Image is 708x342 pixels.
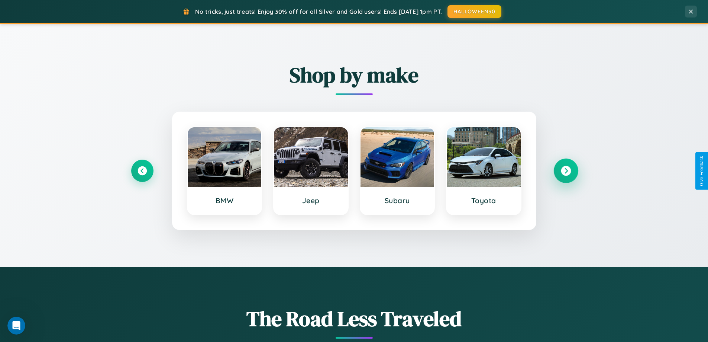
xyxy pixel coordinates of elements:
span: No tricks, just treats! Enjoy 30% off for all Silver and Gold users! Ends [DATE] 1pm PT. [195,8,442,15]
div: Give Feedback [699,156,704,186]
h3: BMW [195,196,254,205]
h3: Jeep [281,196,340,205]
iframe: Intercom live chat [7,317,25,335]
h2: Shop by make [131,61,577,89]
h3: Toyota [454,196,513,205]
h3: Subaru [368,196,427,205]
h1: The Road Less Traveled [131,304,577,333]
button: HALLOWEEN30 [447,5,501,18]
